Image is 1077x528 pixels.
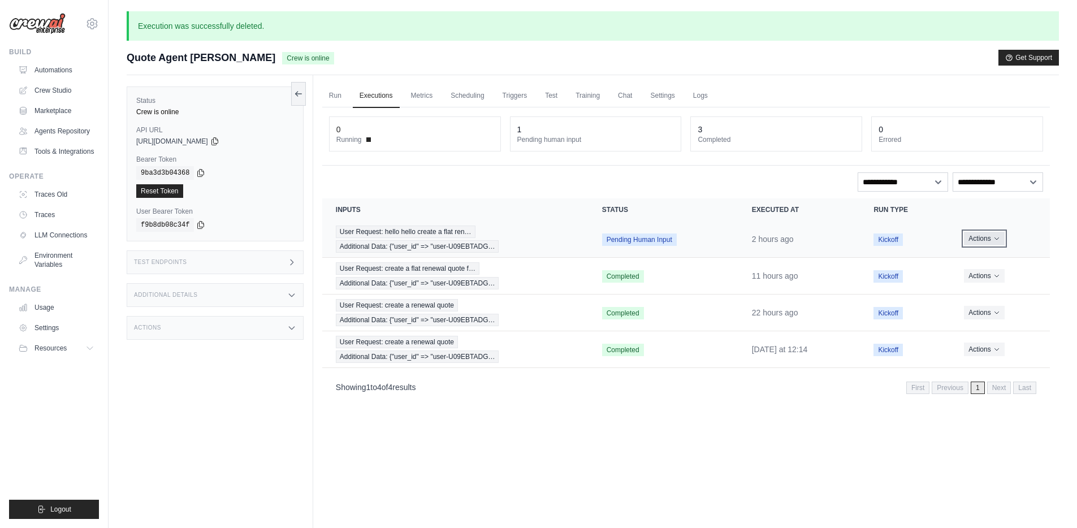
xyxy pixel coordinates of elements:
[282,52,334,64] span: Crew is online
[136,166,194,180] code: 9ba3d3b04368
[14,206,99,224] a: Traces
[906,382,929,394] span: First
[136,137,208,146] span: [URL][DOMAIN_NAME]
[14,102,99,120] a: Marketplace
[336,336,458,348] span: User Request: create a renewal quote
[336,226,475,238] span: User Request: hello hello create a flat ren…
[336,336,575,363] a: View execution details for User Request
[602,270,644,283] span: Completed
[517,124,522,135] div: 1
[336,226,575,253] a: View execution details for User Request
[686,84,715,108] a: Logs
[388,383,392,392] span: 4
[336,314,499,326] span: Additional Data: {"user_id" => "user-U09EBTADG…
[14,319,99,337] a: Settings
[322,198,1050,401] section: Crew executions table
[987,382,1011,394] span: Next
[698,124,702,135] div: 3
[879,135,1036,144] dt: Errored
[136,207,294,216] label: User Bearer Token
[444,84,491,108] a: Scheduling
[964,232,1004,245] button: Actions for execution
[589,198,738,221] th: Status
[752,308,798,317] time: September 25, 2025 at 14:14 PDT
[336,277,499,289] span: Additional Data: {"user_id" => "user-U09EBTADG…
[698,135,855,144] dt: Completed
[366,383,371,392] span: 1
[14,226,99,244] a: LLM Connections
[336,262,575,289] a: View execution details for User Request
[134,292,197,298] h3: Additional Details
[879,124,883,135] div: 0
[602,233,677,246] span: Pending Human Input
[873,307,903,319] span: Kickoff
[136,125,294,135] label: API URL
[322,373,1050,401] nav: Pagination
[136,184,183,198] a: Reset Token
[14,61,99,79] a: Automations
[136,96,294,105] label: Status
[134,259,187,266] h3: Test Endpoints
[14,298,99,317] a: Usage
[971,382,985,394] span: 1
[964,306,1004,319] button: Actions for execution
[34,344,67,353] span: Resources
[404,84,440,108] a: Metrics
[336,350,499,363] span: Additional Data: {"user_id" => "user-U09EBTADG…
[998,50,1059,66] button: Get Support
[336,382,416,393] p: Showing to of results
[496,84,534,108] a: Triggers
[136,107,294,116] div: Crew is online
[127,11,1059,41] p: Execution was successfully deleted.
[752,271,798,280] time: September 26, 2025 at 01:50 PDT
[336,262,479,275] span: User Request: create a flat renewal quote f…
[9,13,66,34] img: Logo
[322,84,348,108] a: Run
[9,285,99,294] div: Manage
[336,299,575,326] a: View execution details for User Request
[336,124,341,135] div: 0
[353,84,400,108] a: Executions
[14,185,99,204] a: Traces Old
[322,198,589,221] th: Inputs
[336,240,499,253] span: Additional Data: {"user_id" => "user-U09EBTADG…
[336,135,362,144] span: Running
[14,246,99,274] a: Environment Variables
[50,505,71,514] span: Logout
[127,50,275,66] span: Quote Agent [PERSON_NAME]
[14,339,99,357] button: Resources
[752,235,794,244] time: September 26, 2025 at 10:37 PDT
[602,344,644,356] span: Completed
[517,135,674,144] dt: Pending human input
[873,233,903,246] span: Kickoff
[964,343,1004,356] button: Actions for execution
[136,218,194,232] code: f9b8db08c34f
[643,84,681,108] a: Settings
[602,307,644,319] span: Completed
[569,84,607,108] a: Training
[377,383,382,392] span: 4
[860,198,950,221] th: Run Type
[14,122,99,140] a: Agents Repository
[873,344,903,356] span: Kickoff
[752,345,808,354] time: September 25, 2025 at 12:14 PDT
[136,155,294,164] label: Bearer Token
[14,81,99,99] a: Crew Studio
[9,172,99,181] div: Operate
[611,84,639,108] a: Chat
[738,198,860,221] th: Executed at
[873,270,903,283] span: Kickoff
[932,382,968,394] span: Previous
[964,269,1004,283] button: Actions for execution
[9,500,99,519] button: Logout
[1013,382,1036,394] span: Last
[14,142,99,161] a: Tools & Integrations
[906,382,1036,394] nav: Pagination
[9,47,99,57] div: Build
[134,324,161,331] h3: Actions
[538,84,564,108] a: Test
[336,299,458,311] span: User Request: create a renewal quote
